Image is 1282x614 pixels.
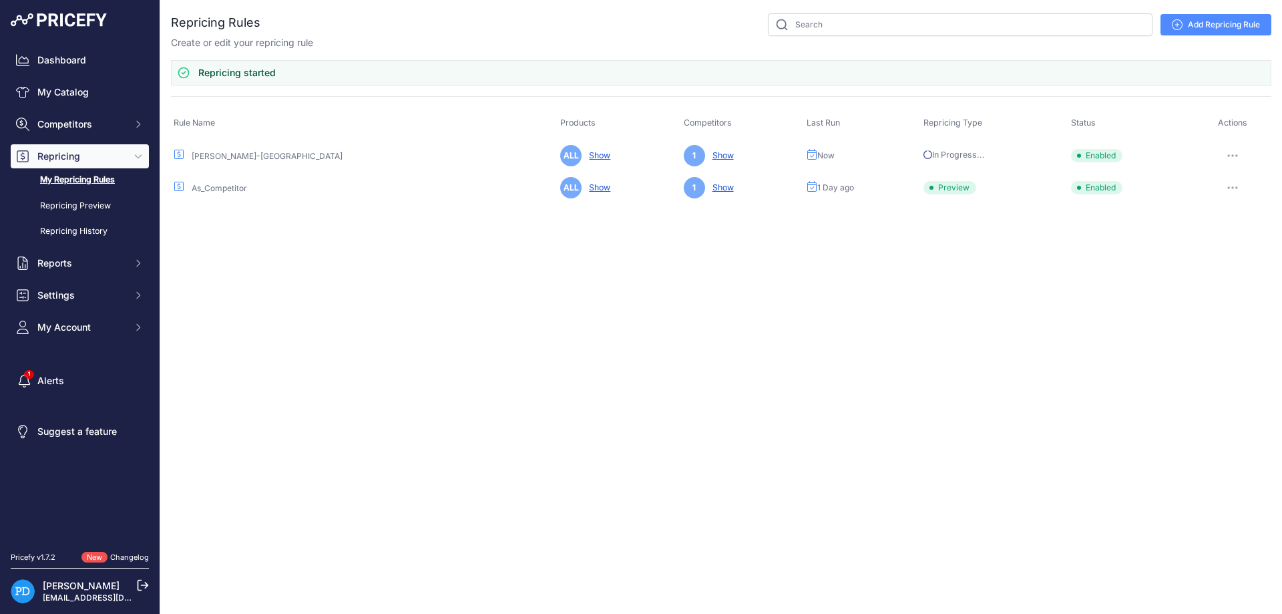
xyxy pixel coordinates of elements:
a: Dashboard [11,48,149,72]
span: In Progress... [923,150,984,160]
button: My Account [11,315,149,339]
a: Alerts [11,369,149,393]
a: Show [707,182,734,192]
a: Changelog [110,553,149,562]
span: Status [1071,118,1096,128]
a: As_Competitor [192,183,247,193]
a: Add Repricing Rule [1160,14,1271,35]
span: Enabled [1071,149,1122,162]
span: 1 Day ago [817,182,854,193]
button: Repricing [11,144,149,168]
span: Competitors [37,118,125,131]
span: ALL [560,145,582,166]
a: Show [584,182,610,192]
input: Search [768,13,1152,36]
span: Reports [37,257,125,270]
span: Enabled [1071,181,1122,194]
a: Repricing Preview [11,194,149,218]
span: Repricing Type [923,118,982,128]
span: ALL [560,177,582,198]
span: Rule Name [174,118,215,128]
span: 1 [684,177,705,198]
img: Pricefy Logo [11,13,107,27]
span: My Account [37,321,125,334]
a: [PERSON_NAME]-[GEOGRAPHIC_DATA] [192,151,343,161]
a: Show [584,150,610,160]
a: My Repricing Rules [11,168,149,192]
nav: Sidebar [11,48,149,536]
h3: Repricing started [198,66,276,80]
button: Settings [11,283,149,307]
a: Show [707,150,734,160]
a: Suggest a feature [11,420,149,444]
span: Preview [923,181,976,194]
span: 1 [684,145,705,166]
span: Actions [1218,118,1247,128]
a: My Catalog [11,80,149,104]
button: Reports [11,251,149,275]
span: Last Run [807,118,840,128]
a: [EMAIL_ADDRESS][DOMAIN_NAME] [43,593,182,603]
span: New [81,552,108,563]
h2: Repricing Rules [171,13,260,32]
button: Competitors [11,112,149,136]
a: Repricing History [11,220,149,243]
div: Pricefy v1.7.2 [11,552,55,563]
p: Create or edit your repricing rule [171,36,313,49]
span: Repricing [37,150,125,163]
span: Competitors [684,118,732,128]
a: [PERSON_NAME] [43,580,120,591]
span: Now [817,150,835,161]
span: Products [560,118,596,128]
span: Settings [37,289,125,302]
